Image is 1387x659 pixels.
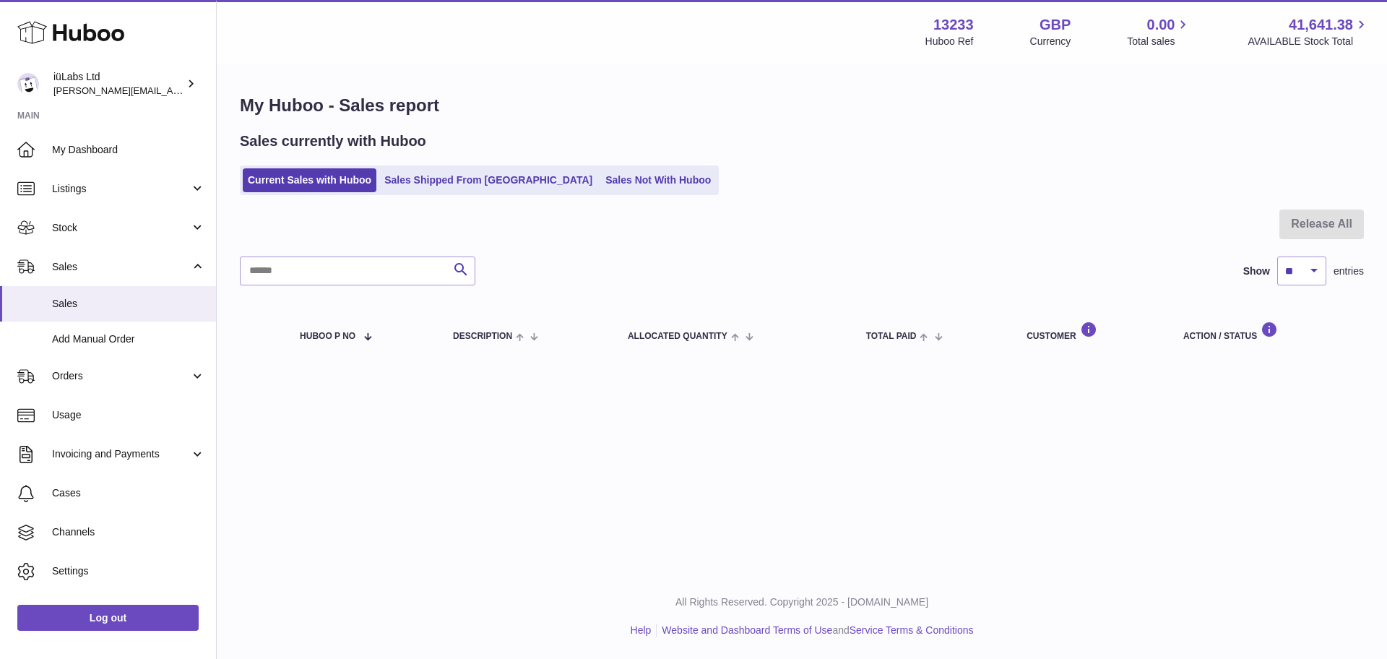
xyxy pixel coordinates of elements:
div: Huboo Ref [925,35,974,48]
a: Sales Shipped From [GEOGRAPHIC_DATA] [379,168,597,192]
span: Huboo P no [300,332,355,341]
span: Settings [52,564,205,578]
span: Cases [52,486,205,500]
div: Action / Status [1183,322,1349,341]
span: 41,641.38 [1289,15,1353,35]
p: All Rights Reserved. Copyright 2025 - [DOMAIN_NAME] [228,595,1375,609]
img: annunziata@iulabs.co [17,73,39,95]
div: Customer [1027,322,1154,341]
li: and [657,624,973,637]
span: Total sales [1127,35,1191,48]
span: entries [1334,264,1364,278]
a: Help [631,624,652,636]
a: Current Sales with Huboo [243,168,376,192]
span: My Dashboard [52,143,205,157]
span: Listings [52,182,190,196]
strong: 13233 [933,15,974,35]
span: Sales [52,260,190,274]
div: iüLabs Ltd [53,70,183,98]
span: AVAILABLE Stock Total [1248,35,1370,48]
span: Add Manual Order [52,332,205,346]
a: Website and Dashboard Terms of Use [662,624,832,636]
span: Invoicing and Payments [52,447,190,461]
span: Description [453,332,512,341]
a: Sales Not With Huboo [600,168,716,192]
strong: GBP [1040,15,1071,35]
span: [PERSON_NAME][EMAIL_ADDRESS][DOMAIN_NAME] [53,85,290,96]
span: Orders [52,369,190,383]
span: 0.00 [1147,15,1175,35]
a: Log out [17,605,199,631]
label: Show [1243,264,1270,278]
span: Stock [52,221,190,235]
a: Service Terms & Conditions [850,624,974,636]
div: Currency [1030,35,1071,48]
span: Total paid [866,332,917,341]
span: Usage [52,408,205,422]
a: 0.00 Total sales [1127,15,1191,48]
a: 41,641.38 AVAILABLE Stock Total [1248,15,1370,48]
span: ALLOCATED Quantity [628,332,727,341]
h1: My Huboo - Sales report [240,94,1364,117]
span: Sales [52,297,205,311]
span: Channels [52,525,205,539]
h2: Sales currently with Huboo [240,132,426,151]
